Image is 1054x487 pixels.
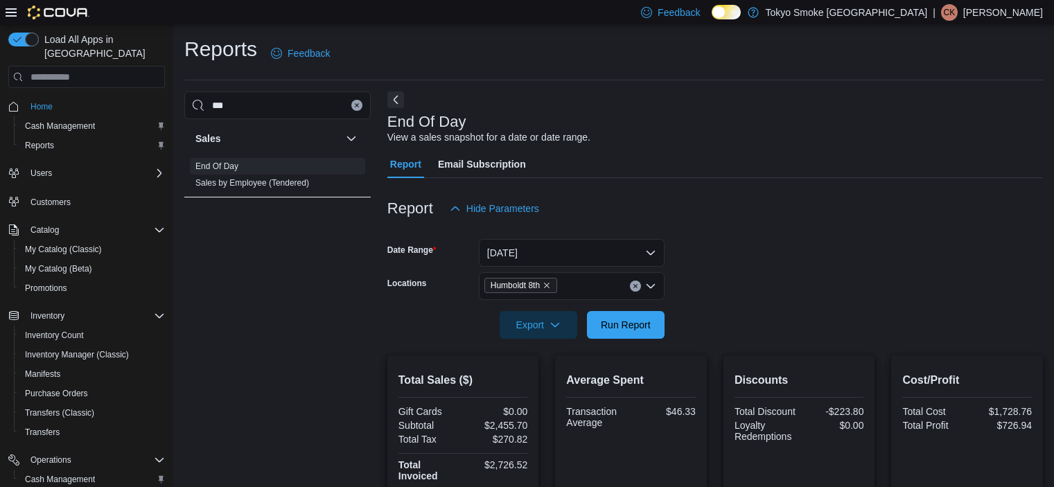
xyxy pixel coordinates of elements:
button: Customers [3,191,170,211]
span: Humboldt 8th [484,278,557,293]
button: Transfers (Classic) [14,403,170,423]
span: Sales by Employee (Tendered) [195,177,309,188]
button: Users [3,163,170,183]
label: Locations [387,278,427,289]
div: $726.94 [970,420,1032,431]
button: Reports [14,136,170,155]
button: My Catalog (Classic) [14,240,170,259]
a: Reports [19,137,60,154]
button: My Catalog (Beta) [14,259,170,278]
a: Manifests [19,366,66,382]
span: Purchase Orders [25,388,88,399]
div: Subtotal [398,420,460,431]
span: Operations [25,452,165,468]
span: My Catalog (Beta) [19,260,165,277]
strong: Total Invoiced [398,459,438,481]
div: $270.82 [466,434,527,445]
span: Promotions [19,280,165,296]
button: Inventory Manager (Classic) [14,345,170,364]
h2: Average Spent [566,372,696,389]
h3: End Of Day [387,114,466,130]
button: Open list of options [645,281,656,292]
div: $0.00 [466,406,527,417]
div: Total Tax [398,434,460,445]
span: Home [25,98,165,115]
span: Purchase Orders [19,385,165,402]
button: Clear input [351,100,362,111]
span: Manifests [19,366,165,382]
div: $2,726.52 [466,459,527,470]
div: -$223.80 [802,406,863,417]
span: Email Subscription [438,150,526,178]
span: Reports [19,137,165,154]
span: My Catalog (Classic) [25,244,102,255]
div: View a sales snapshot for a date or date range. [387,130,590,145]
input: Dark Mode [712,5,741,19]
h1: Reports [184,35,257,63]
span: My Catalog (Beta) [25,263,92,274]
button: Users [25,165,58,181]
a: Cash Management [19,118,100,134]
button: Hide Parameters [444,195,545,222]
p: Tokyo Smoke [GEOGRAPHIC_DATA] [766,4,928,21]
button: Sales [195,132,340,145]
label: Date Range [387,245,437,256]
a: End Of Day [195,161,238,171]
span: Operations [30,454,71,466]
span: Transfers [19,424,165,441]
a: My Catalog (Classic) [19,241,107,258]
span: Customers [30,197,71,208]
div: $1,728.76 [970,406,1032,417]
span: Cash Management [19,118,165,134]
a: Transfers (Classic) [19,405,100,421]
span: Report [390,150,421,178]
div: $2,455.70 [466,420,527,431]
span: Transfers [25,427,60,438]
h3: Sales [195,132,221,145]
a: Feedback [265,39,335,67]
span: Load All Apps in [GEOGRAPHIC_DATA] [39,33,165,60]
button: Inventory [25,308,70,324]
a: Transfers [19,424,65,441]
span: Export [508,311,569,339]
div: $46.33 [634,406,696,417]
span: Manifests [25,369,60,380]
span: My Catalog (Classic) [19,241,165,258]
button: Catalog [3,220,170,240]
span: Users [25,165,165,181]
button: Run Report [587,311,665,339]
img: Cova [28,6,89,19]
button: Sales [343,130,360,147]
span: Reports [25,140,54,151]
span: Feedback [288,46,330,60]
button: [DATE] [479,239,665,267]
a: Home [25,98,58,115]
h2: Cost/Profit [902,372,1032,389]
p: | [933,4,936,21]
button: Inventory [3,306,170,326]
p: [PERSON_NAME] [963,4,1043,21]
button: Export [500,311,577,339]
h3: Report [387,200,433,217]
a: Promotions [19,280,73,296]
div: $0.00 [802,420,863,431]
div: Total Cost [902,406,964,417]
div: Total Profit [902,420,964,431]
button: Transfers [14,423,170,442]
button: Operations [25,452,77,468]
span: Catalog [30,224,59,236]
span: Inventory [25,308,165,324]
div: Transaction Average [566,406,628,428]
span: Transfers (Classic) [25,407,94,418]
button: Remove Humboldt 8th from selection in this group [543,281,551,290]
span: Feedback [658,6,700,19]
button: Purchase Orders [14,384,170,403]
button: Operations [3,450,170,470]
div: Total Discount [735,406,796,417]
a: Purchase Orders [19,385,94,402]
a: Sales by Employee (Tendered) [195,178,309,188]
span: Run Report [601,318,651,332]
div: Loyalty Redemptions [735,420,796,442]
button: Inventory Count [14,326,170,345]
button: Promotions [14,278,170,298]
